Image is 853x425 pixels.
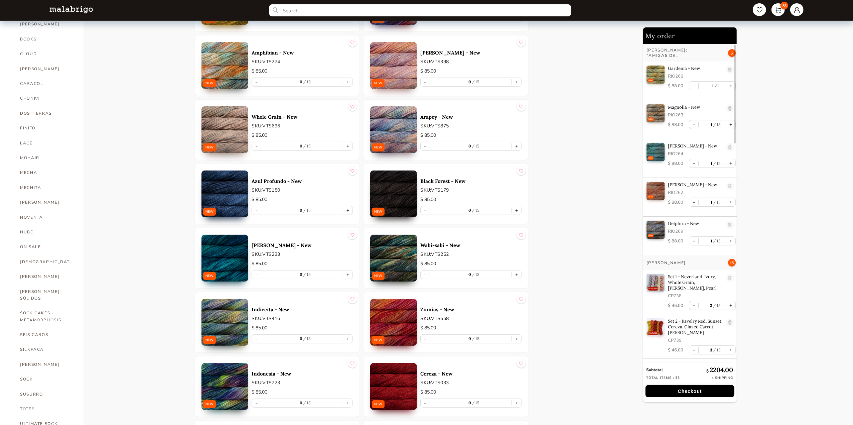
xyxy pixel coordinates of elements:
[20,210,74,225] a: NOVENTA
[420,242,522,248] p: Wabi-sabi - New
[647,47,709,58] h3: [PERSON_NAME]: "AMIGAS DE [PERSON_NAME]" NOW SHIPPING
[20,150,74,165] a: MOHAIR
[668,182,722,188] p: [PERSON_NAME] - New
[668,112,722,118] p: RIO263
[649,79,653,82] p: NEW
[252,178,353,184] a: Azul Profundo - New
[201,106,248,153] img: 0.jpg
[343,206,352,215] button: +
[668,190,722,196] p: RIO262
[771,3,785,16] a: 33
[20,387,74,402] a: SUSURRO
[252,196,353,203] p: $ 85.00
[712,238,721,243] label: 15
[205,338,214,342] p: NEW
[471,400,480,405] label: 15
[252,260,353,268] p: $ 85.00
[201,363,248,410] a: NEW
[20,165,74,180] a: MECHA
[646,385,734,397] button: Checkout
[374,145,382,150] p: NEW
[726,120,735,129] button: +
[689,120,698,129] button: -
[420,306,522,313] a: Zinnias - New
[302,336,311,341] label: 15
[370,42,417,89] img: 0.jpg
[668,293,722,299] p: CP738
[370,171,417,217] a: NEW
[780,2,788,9] span: 33
[252,114,353,120] p: Whole Grain - New
[20,284,74,306] a: [PERSON_NAME] SÓLIDOS
[420,178,522,184] a: Black Forest - New
[712,122,721,127] label: 15
[512,399,521,407] button: +
[726,346,735,354] button: +
[668,221,722,226] p: Delphira - New
[20,402,74,416] a: TOTES
[252,187,353,194] p: SKU: VTS150
[668,303,683,309] p: $ 46.00
[374,402,382,407] p: NEW
[707,368,710,373] span: $
[302,79,311,84] label: 15
[20,327,74,342] a: SEIS CABOS
[343,142,352,150] button: +
[20,372,74,387] a: SOCK
[20,32,74,46] a: BOOKS
[512,78,521,86] button: +
[302,208,311,213] label: 15
[205,274,214,278] p: NEW
[343,271,352,279] button: +
[471,208,480,213] label: 15
[201,235,248,282] a: NEW
[689,301,698,310] button: -
[252,324,353,332] p: $ 85.00
[726,159,735,168] button: +
[420,68,522,75] p: $ 85.00
[201,171,248,217] img: 0.jpg
[374,338,382,342] p: NEW
[420,389,522,396] p: $ 85.00
[343,335,352,343] button: +
[728,259,736,267] span: 15
[370,171,417,217] img: 0.jpg
[20,306,74,327] a: SOCK CAKES - METAMORPHOSIS
[668,274,722,291] p: Set 1 - Neverland, Ivory, Whole Grain, [PERSON_NAME], Pearl
[647,221,665,239] img: 0.jpg
[252,389,353,396] p: $ 85.00
[649,288,658,290] p: FEATURED
[647,260,686,265] h3: [PERSON_NAME]
[252,242,353,248] p: [PERSON_NAME] - New
[201,299,248,346] a: NEW
[668,73,722,79] p: RIO268
[20,269,74,284] a: [PERSON_NAME]
[370,363,417,410] img: 0.jpg
[712,347,721,352] label: 15
[420,122,522,129] p: SKU: VTS875
[471,272,480,277] label: 15
[420,132,522,139] p: $ 85.00
[668,337,722,343] p: CP739
[471,336,480,341] label: 15
[668,143,722,149] p: [PERSON_NAME] - New
[205,145,214,150] p: NEW
[374,81,382,86] p: NEW
[201,363,248,410] img: 0.jpg
[647,367,663,373] strong: Subtotal
[370,106,417,153] a: NEW
[370,363,417,410] a: NEW
[374,209,382,214] p: NEW
[420,58,522,65] p: SKU: VTS398
[420,49,522,56] a: [PERSON_NAME] - New
[649,118,653,120] p: NEW
[647,318,665,336] img: 0.jpg
[420,114,522,120] p: Arapey - New
[689,237,698,245] button: -
[269,4,571,16] input: Search...
[20,254,74,269] a: [DEMOGRAPHIC_DATA]
[201,42,248,89] img: 0.jpg
[370,106,417,153] img: 0.jpg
